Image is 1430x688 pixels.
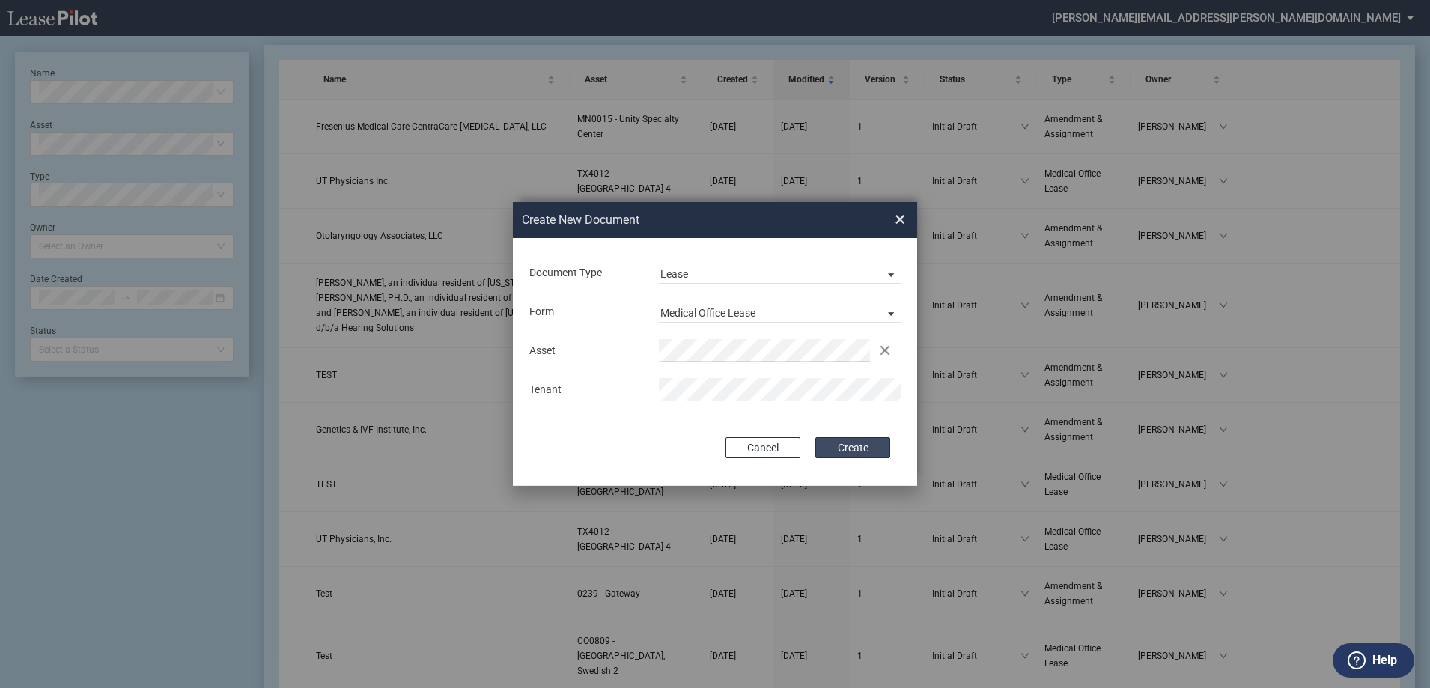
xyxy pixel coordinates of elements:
div: Tenant [520,383,650,398]
button: Cancel [725,437,800,458]
div: Document Type [520,266,650,281]
md-dialog: Create New ... [513,202,917,487]
div: Lease [660,268,688,280]
div: Medical Office Lease [660,307,755,319]
md-select: Document Type: Lease [659,261,901,284]
button: Create [815,437,890,458]
label: Help [1372,651,1397,670]
div: Asset [520,344,650,359]
md-select: Lease Form: Medical Office Lease [659,300,901,323]
div: Form [520,305,650,320]
span: × [895,207,905,231]
h2: Create New Document [522,212,841,228]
